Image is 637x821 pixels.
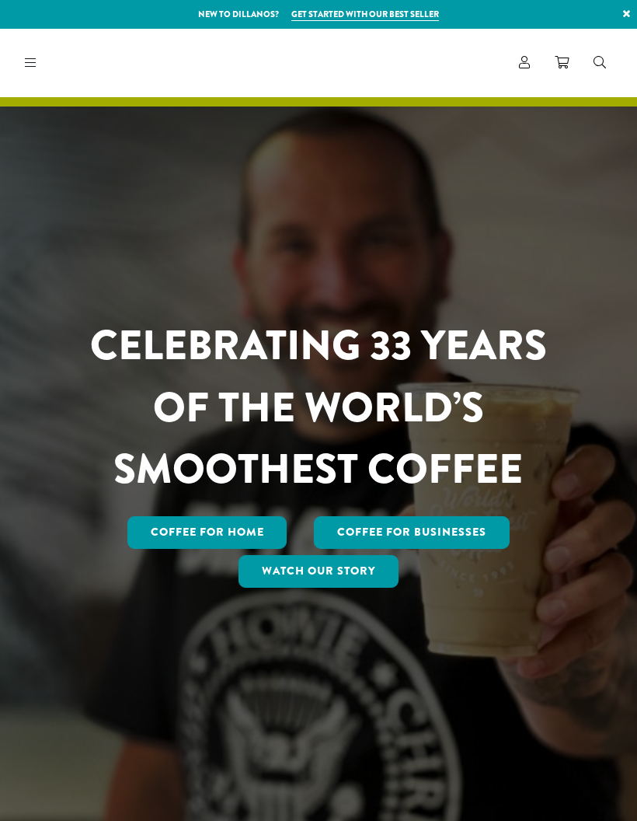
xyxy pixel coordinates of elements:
a: Coffee For Businesses [314,516,510,549]
a: Get started with our best seller [291,8,439,21]
a: Search [581,50,618,75]
a: Coffee for Home [127,516,287,549]
h1: CELEBRATING 33 YEARS OF THE WORLD’S SMOOTHEST COFFEE [63,315,574,501]
a: Watch Our Story [238,555,399,588]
